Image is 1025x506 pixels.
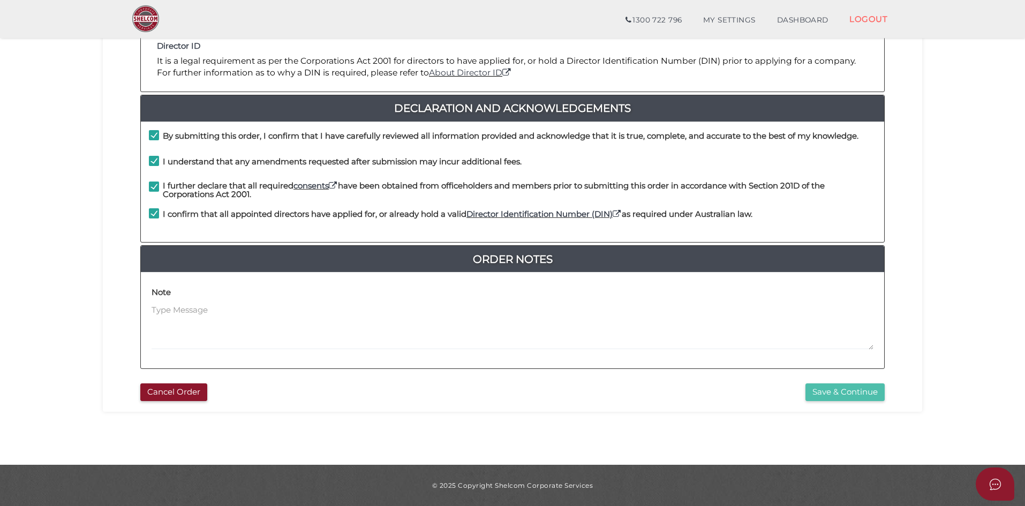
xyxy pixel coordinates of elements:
[293,180,338,191] a: consents
[152,288,171,297] h4: Note
[466,209,622,219] a: Director Identification Number (DIN)
[766,10,839,31] a: DASHBOARD
[111,481,914,490] div: © 2025 Copyright Shelcom Corporate Services
[163,210,752,219] h4: I confirm that all appointed directors have applied for, or already hold a valid as required unde...
[163,182,876,199] h4: I further declare that all required have been obtained from officeholders and members prior to su...
[429,67,512,78] a: About Director ID
[141,100,884,117] a: Declaration And Acknowledgements
[157,55,868,79] p: It is a legal requirement as per the Corporations Act 2001 for directors to have applied for, or ...
[615,10,692,31] a: 1300 722 796
[157,42,868,51] h4: Director ID
[692,10,766,31] a: MY SETTINGS
[839,8,898,30] a: LOGOUT
[141,251,884,268] a: Order Notes
[140,383,207,401] button: Cancel Order
[163,157,522,167] h4: I understand that any amendments requested after submission may incur additional fees.
[163,132,858,141] h4: By submitting this order, I confirm that I have carefully reviewed all information provided and a...
[976,467,1014,501] button: Open asap
[805,383,885,401] button: Save & Continue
